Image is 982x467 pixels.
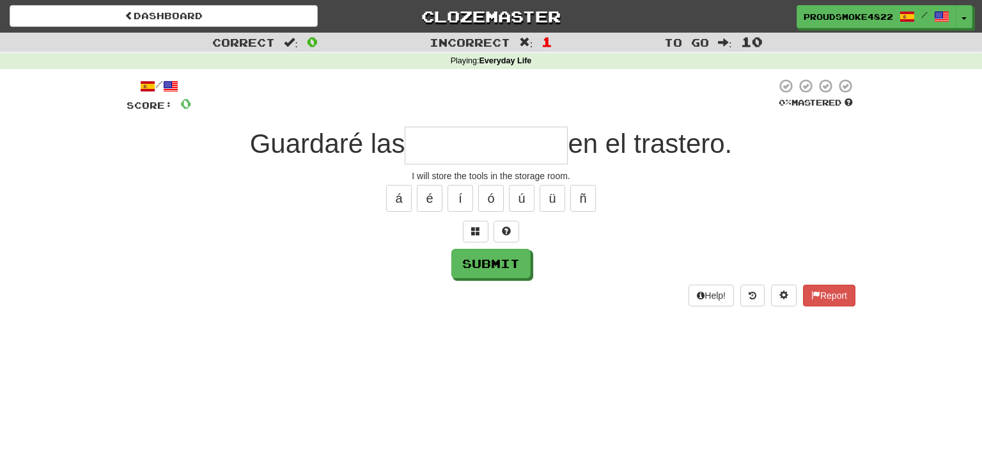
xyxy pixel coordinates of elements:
[921,10,928,19] span: /
[479,56,531,65] strong: Everyday Life
[212,36,275,49] span: Correct
[127,100,173,111] span: Score:
[127,170,855,182] div: I will store the tools in the storage room.
[284,37,298,48] span: :
[180,95,191,111] span: 0
[127,78,191,94] div: /
[451,249,531,278] button: Submit
[430,36,510,49] span: Incorrect
[494,221,519,242] button: Single letter hint - you only get 1 per sentence and score half the points! alt+h
[689,285,734,306] button: Help!
[478,185,504,212] button: ó
[718,37,732,48] span: :
[386,185,412,212] button: á
[803,285,855,306] button: Report
[664,36,709,49] span: To go
[10,5,318,27] a: Dashboard
[741,34,763,49] span: 10
[307,34,318,49] span: 0
[779,97,791,107] span: 0 %
[463,221,488,242] button: Switch sentence to multiple choice alt+p
[797,5,956,28] a: ProudSmoke4822 /
[519,37,533,48] span: :
[509,185,534,212] button: ú
[540,185,565,212] button: ü
[740,285,765,306] button: Round history (alt+y)
[804,11,893,22] span: ProudSmoke4822
[337,5,645,28] a: Clozemaster
[250,129,405,159] span: Guardaré las
[570,185,596,212] button: ñ
[776,97,855,109] div: Mastered
[568,129,732,159] span: en el trastero.
[448,185,473,212] button: í
[542,34,552,49] span: 1
[417,185,442,212] button: é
